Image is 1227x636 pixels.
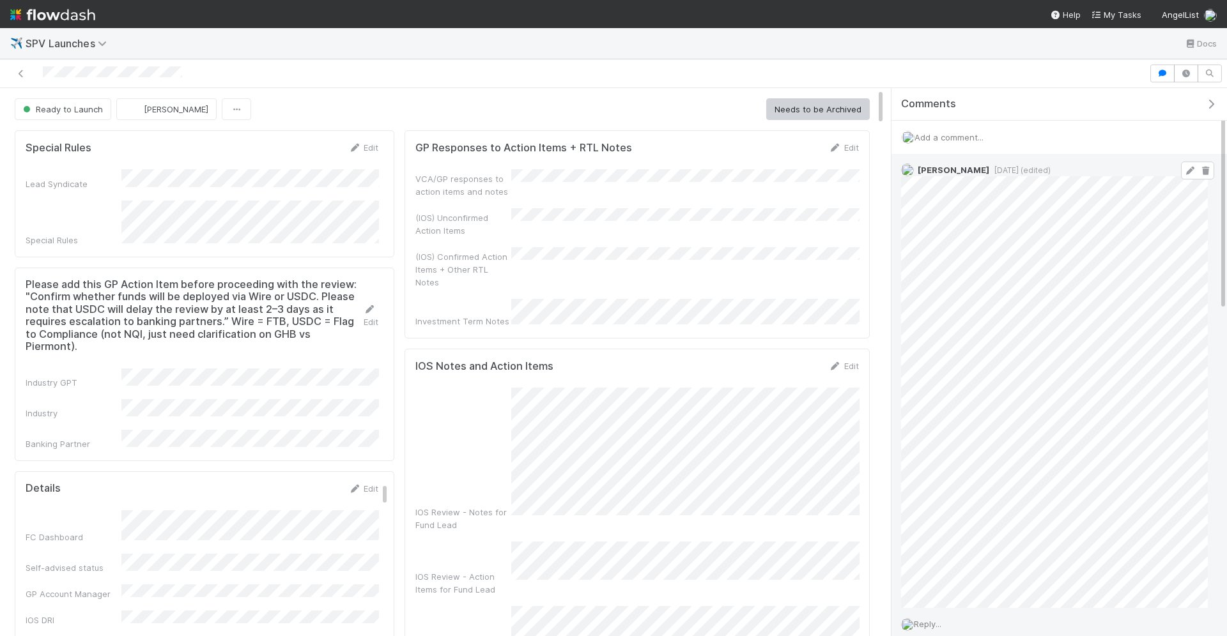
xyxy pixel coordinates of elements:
[901,98,956,110] span: Comments
[26,407,121,420] div: Industry
[918,165,989,175] span: [PERSON_NAME]
[914,132,984,142] span: Add a comment...
[829,361,859,371] a: Edit
[348,142,378,153] a: Edit
[1050,8,1081,21] div: Help
[914,619,941,629] span: Reply...
[415,315,511,328] div: Investment Term Notes
[26,37,113,50] span: SPV Launches
[901,618,914,631] img: avatar_c597f508-4d28-4c7c-92e0-bd2d0d338f8e.png
[10,4,95,26] img: logo-inverted-e16ddd16eac7371096b0.svg
[26,531,121,543] div: FC Dashboard
[26,587,121,600] div: GP Account Manager
[1204,9,1217,22] img: avatar_c597f508-4d28-4c7c-92e0-bd2d0d338f8e.png
[26,482,61,495] h5: Details
[415,172,511,198] div: VCA/GP responses to action items and notes
[26,178,121,190] div: Lead Syndicate
[26,561,121,574] div: Self-advised status
[415,360,553,373] h5: IOS Notes and Action Items
[901,163,914,176] img: avatar_c597f508-4d28-4c7c-92e0-bd2d0d338f8e.png
[902,131,914,144] img: avatar_c597f508-4d28-4c7c-92e0-bd2d0d338f8e.png
[415,142,632,155] h5: GP Responses to Action Items + RTL Notes
[1184,36,1217,51] a: Docs
[10,38,23,49] span: ✈️
[1091,10,1141,20] span: My Tasks
[1091,8,1141,21] a: My Tasks
[415,506,511,531] div: IOS Review - Notes for Fund Lead
[26,234,121,246] div: Special Rules
[348,483,378,494] a: Edit
[989,165,1051,175] span: [DATE] (edited)
[1162,10,1199,20] span: AngelList
[26,278,363,353] h5: Please add this GP Action Item before proceeding with the review: "Confirm whether funds will be ...
[363,304,378,327] a: Edit
[829,142,859,153] a: Edit
[415,250,511,289] div: (IOS) Confirmed Action Items + Other RTL Notes
[144,104,208,114] span: [PERSON_NAME]
[26,142,91,155] h5: Special Rules
[26,614,121,626] div: IOS DRI
[766,98,870,120] button: Needs to be Archived
[127,103,140,116] img: avatar_aa70801e-8de5-4477-ab9d-eb7c67de69c1.png
[415,570,511,596] div: IOS Review - Action Items for Fund Lead
[415,211,511,237] div: (IOS) Unconfirmed Action Items
[116,98,217,120] button: [PERSON_NAME]
[26,437,121,450] div: Banking Partner
[26,376,121,389] div: Industry GPT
